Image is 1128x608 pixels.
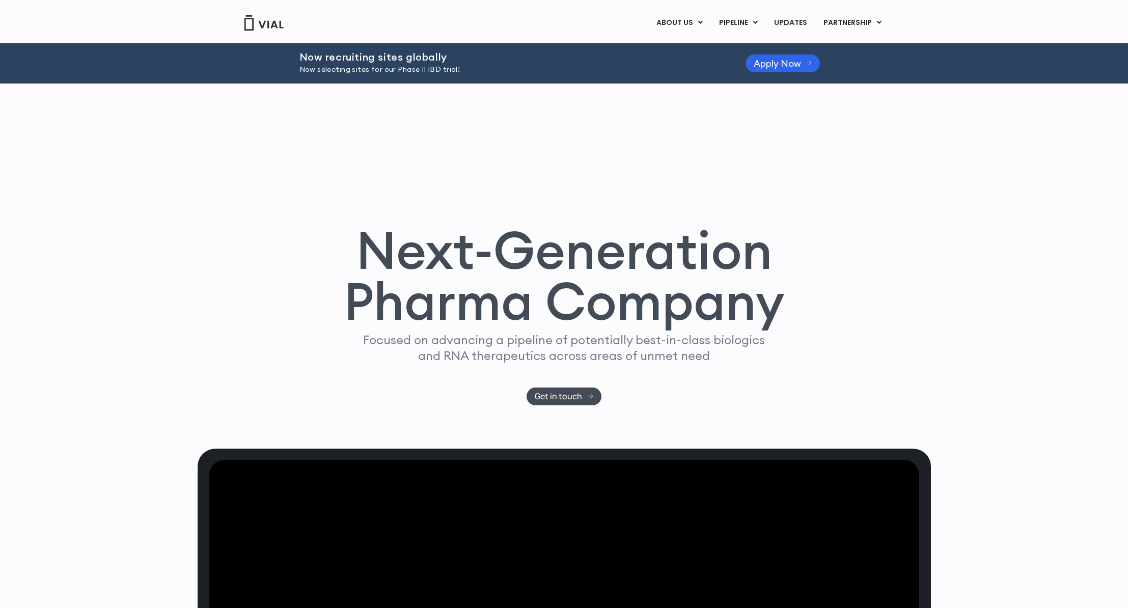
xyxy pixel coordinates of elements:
a: Apply Now [746,54,820,72]
h2: Now recruiting sites globally [299,51,720,63]
img: Vial Logo [243,15,284,31]
a: UPDATES [766,14,815,32]
a: PIPELINEMenu Toggle [711,14,765,32]
p: Now selecting sites for our Phase II IBD trial! [299,64,720,75]
a: Get in touch [527,388,601,405]
span: Apply Now [754,60,801,67]
a: ABOUT USMenu Toggle [648,14,710,32]
span: Get in touch [535,393,582,400]
p: Focused on advancing a pipeline of potentially best-in-class biologics and RNA therapeutics acros... [359,332,769,364]
h1: Next-Generation Pharma Company [344,225,785,327]
a: PARTNERSHIPMenu Toggle [815,14,890,32]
